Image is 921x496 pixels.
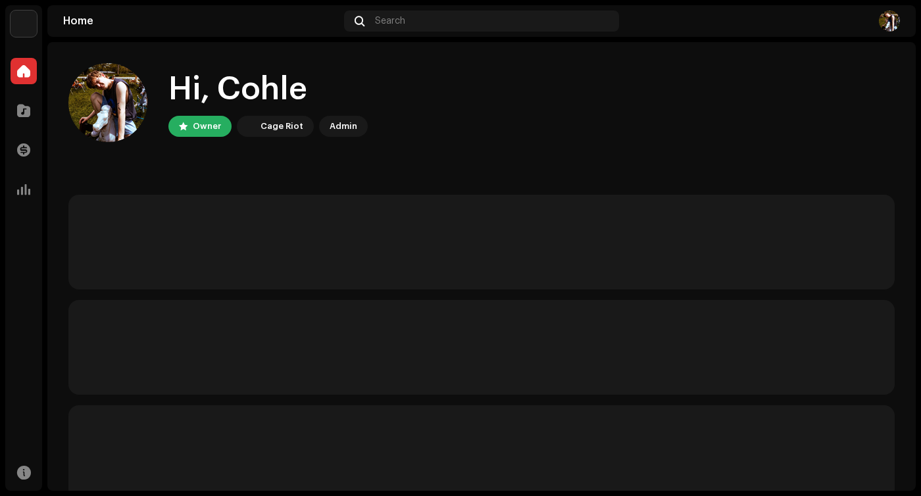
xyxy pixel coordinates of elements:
img: 5c9b3827-5e8c-449f-a952-448186649d80 [879,11,900,32]
img: 3bdc119d-ef2f-4d41-acde-c0e9095fc35a [239,118,255,134]
div: Cage Riot [261,118,303,134]
img: 3bdc119d-ef2f-4d41-acde-c0e9095fc35a [11,11,37,37]
div: Home [63,16,339,26]
span: Search [375,16,405,26]
div: Hi, Cohle [168,68,368,111]
div: Owner [193,118,221,134]
div: Admin [330,118,357,134]
img: 5c9b3827-5e8c-449f-a952-448186649d80 [68,63,147,142]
